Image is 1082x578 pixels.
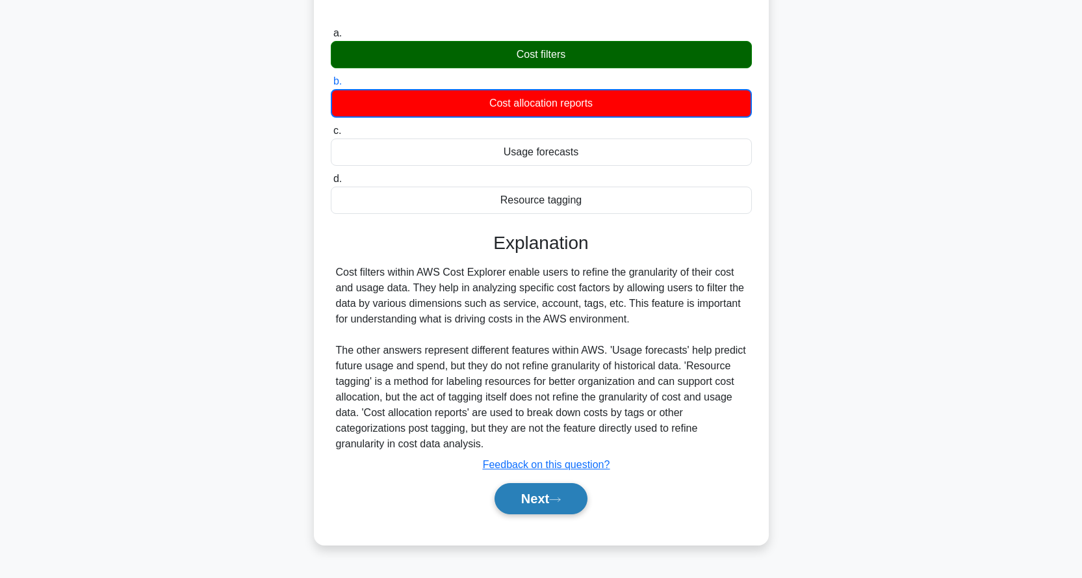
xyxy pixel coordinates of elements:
h3: Explanation [339,232,744,254]
button: Next [495,483,587,514]
div: Cost allocation reports [331,89,752,118]
div: Cost filters [331,41,752,68]
a: Feedback on this question? [483,459,610,470]
div: Cost filters within AWS Cost Explorer enable users to refine the granularity of their cost and us... [336,265,747,452]
span: d. [333,173,342,184]
span: b. [333,75,342,86]
span: a. [333,27,342,38]
span: c. [333,125,341,136]
div: Usage forecasts [331,138,752,166]
div: Resource tagging [331,187,752,214]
